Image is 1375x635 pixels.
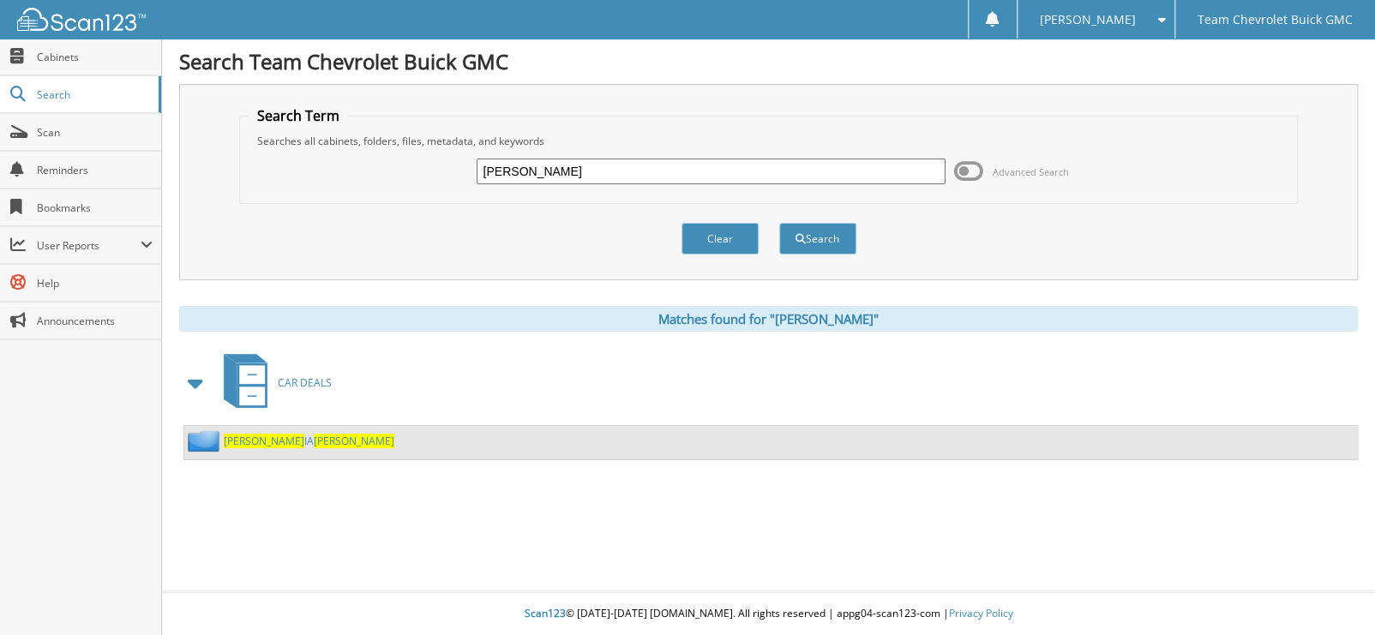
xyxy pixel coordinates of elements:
span: Announcements [37,314,153,328]
a: [PERSON_NAME]IA[PERSON_NAME] [224,434,394,448]
span: Scan123 [525,606,566,620]
button: Clear [681,223,759,255]
span: Search [37,87,150,102]
span: [PERSON_NAME] [224,434,304,448]
div: © [DATE]-[DATE] [DOMAIN_NAME]. All rights reserved | appg04-scan123-com | [162,593,1375,635]
span: Bookmarks [37,201,153,215]
button: Search [779,223,856,255]
span: [PERSON_NAME] [1040,15,1136,25]
span: Scan [37,125,153,140]
span: Help [37,276,153,291]
img: scan123-logo-white.svg [17,8,146,31]
span: Cabinets [37,50,153,64]
span: [PERSON_NAME] [314,434,394,448]
div: Searches all cabinets, folders, files, metadata, and keywords [249,134,1289,148]
span: Advanced Search [993,165,1069,178]
iframe: Chat Widget [1289,553,1375,635]
span: User Reports [37,238,141,253]
a: Privacy Policy [949,606,1013,620]
span: Reminders [37,163,153,177]
div: Matches found for "[PERSON_NAME]" [179,306,1358,332]
legend: Search Term [249,106,348,125]
h1: Search Team Chevrolet Buick GMC [179,47,1358,75]
img: folder2.png [188,430,224,452]
span: CAR DEALS [278,375,332,390]
span: Team Chevrolet Buick GMC [1198,15,1353,25]
a: CAR DEALS [213,349,332,416]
